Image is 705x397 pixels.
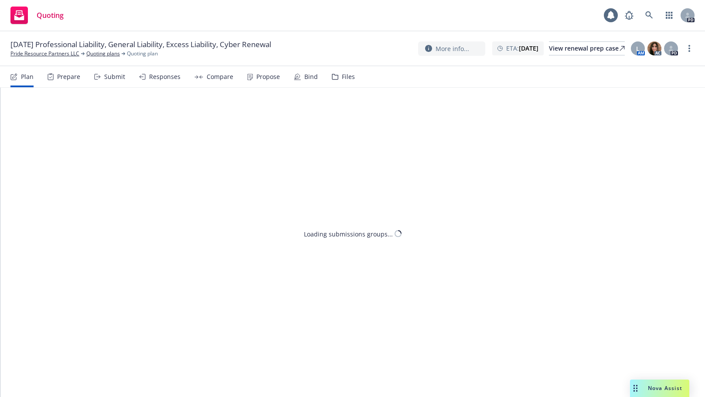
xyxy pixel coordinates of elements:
div: Drag to move [630,380,641,397]
span: [DATE] Professional Liability, General Liability, Excess Liability, Cyber Renewal [10,39,271,50]
div: Propose [256,73,280,80]
div: Files [342,73,355,80]
a: Report a Bug [620,7,638,24]
div: View renewal prep case [549,42,625,55]
div: Loading submissions groups... [304,229,393,238]
div: Submit [104,73,125,80]
button: More info... [418,41,485,56]
div: Compare [207,73,233,80]
strong: [DATE] [519,44,538,52]
div: Prepare [57,73,80,80]
span: Quoting [37,12,64,19]
a: Quoting plans [86,50,120,58]
a: Quoting [7,3,67,27]
a: Pride Resource Partners LLC [10,50,79,58]
span: L [636,44,640,53]
a: View renewal prep case [549,41,625,55]
div: Plan [21,73,34,80]
button: Nova Assist [630,380,689,397]
div: Bind [304,73,318,80]
span: Nova Assist [648,384,682,392]
a: Switch app [661,7,678,24]
span: Quoting plan [127,50,158,58]
span: ETA : [506,44,538,53]
div: Responses [149,73,181,80]
span: More info... [436,44,469,53]
a: more [684,43,695,54]
img: photo [647,41,661,55]
a: Search [640,7,658,24]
